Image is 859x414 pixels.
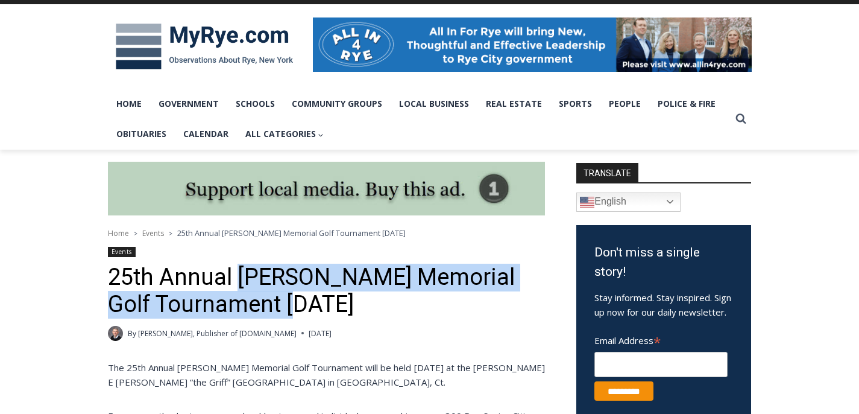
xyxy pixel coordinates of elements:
span: > [169,229,172,238]
img: MyRye.com [108,15,301,78]
p: The 25th Annual [PERSON_NAME] Memorial Golf Tournament will be held [DATE] at the [PERSON_NAME] E... [108,360,545,389]
a: Local Business [391,89,477,119]
button: View Search Form [730,108,752,130]
a: Open Tues. - Sun. [PHONE_NUMBER] [1,121,121,150]
a: Obituaries [108,119,175,149]
time: [DATE] [309,328,332,339]
a: Author image [108,326,123,341]
span: By [128,328,136,339]
a: Police & Fire [649,89,724,119]
nav: Primary Navigation [108,89,730,150]
label: Email Address [594,328,728,350]
a: [PERSON_NAME], Publisher of [DOMAIN_NAME] [138,328,297,339]
img: All in for Rye [313,18,752,72]
div: "I learned about the history of a place I’d honestly never considered even as a resident of [GEOG... [304,1,570,117]
span: Open Tues. - Sun. [PHONE_NUMBER] [4,124,118,170]
button: Child menu of All Categories [237,119,333,149]
a: Intern @ [DOMAIN_NAME] [290,117,584,150]
a: Calendar [175,119,237,149]
a: Real Estate [477,89,550,119]
img: support local media, buy this ad [108,162,545,216]
span: 25th Annual [PERSON_NAME] Memorial Golf Tournament [DATE] [177,228,406,238]
a: Sports [550,89,600,119]
a: Schools [227,89,283,119]
a: Government [150,89,227,119]
a: Home [108,89,150,119]
a: Events [142,228,164,238]
nav: Breadcrumbs [108,227,545,239]
a: English [576,193,681,212]
a: People [600,89,649,119]
a: Home [108,228,129,238]
h1: 25th Annual [PERSON_NAME] Memorial Golf Tournament [DATE] [108,264,545,319]
div: Located at [STREET_ADDRESS][PERSON_NAME] [124,75,171,144]
a: Events [108,247,136,257]
p: Stay informed. Stay inspired. Sign up now for our daily newsletter. [594,290,733,319]
span: > [134,229,137,238]
strong: TRANSLATE [576,163,638,182]
img: en [580,195,594,209]
span: Intern @ [DOMAIN_NAME] [315,120,559,147]
h3: Don't miss a single story! [594,243,733,281]
a: Community Groups [283,89,391,119]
